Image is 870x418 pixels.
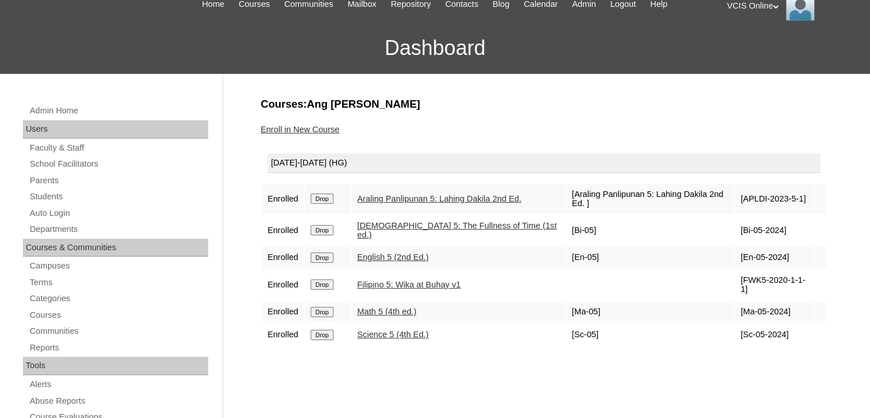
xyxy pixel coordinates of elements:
[357,221,557,240] a: [DEMOGRAPHIC_DATA] 5: The Fullness of Time (1st ed.)
[566,184,734,214] td: [Araling Panlipunan 5: Lahing Dakila 2nd Ed. ]
[566,324,734,346] td: [Sc-05]
[261,125,340,134] a: Enroll in New Course
[566,301,734,323] td: [Ma-05]
[29,222,208,236] a: Departments
[262,324,304,346] td: Enrolled
[566,215,734,246] td: [Bi-05]
[262,215,304,246] td: Enrolled
[357,253,429,262] a: English 5 (2nd Ed.)
[735,301,813,323] td: [Ma-05-2024]
[29,394,208,408] a: Abuse Reports
[262,301,304,323] td: Enrolled
[29,259,208,273] a: Campuses
[311,279,333,290] input: Drop
[357,330,429,339] a: Science 5 (4th Ed.)
[6,22,864,74] h3: Dashboard
[23,239,208,257] div: Courses & Communities
[357,307,416,316] a: Math 5 (4th ed.)
[29,275,208,290] a: Terms
[29,324,208,338] a: Communities
[735,215,813,246] td: [Bi-05-2024]
[29,157,208,171] a: School Facilitators
[29,190,208,204] a: Students
[29,308,208,322] a: Courses
[262,184,304,214] td: Enrolled
[566,247,734,269] td: [En-05]
[311,307,333,317] input: Drop
[29,141,208,155] a: Faculty & Staff
[29,291,208,306] a: Categories
[262,247,304,269] td: Enrolled
[735,184,813,214] td: [APLDI-2023-5-1]
[261,97,827,112] h3: Courses:Ang [PERSON_NAME]
[29,104,208,118] a: Admin Home
[311,253,333,263] input: Drop
[29,377,208,392] a: Alerts
[735,324,813,346] td: [Sc-05-2024]
[23,120,208,139] div: Users
[29,341,208,355] a: Reports
[29,206,208,220] a: Auto Login
[735,247,813,269] td: [En-05-2024]
[23,357,208,375] div: Tools
[29,173,208,188] a: Parents
[311,194,333,204] input: Drop
[268,153,820,173] div: [DATE]-[DATE] (HG)
[357,194,522,203] a: Araling Panlipunan 5: Lahing Dakila 2nd Ed.
[311,330,333,340] input: Drop
[311,225,333,235] input: Drop
[357,280,461,289] a: Filipino 5: Wika at Buhay v1
[262,270,304,300] td: Enrolled
[735,270,813,300] td: [FWK5-2020-1-1-1]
